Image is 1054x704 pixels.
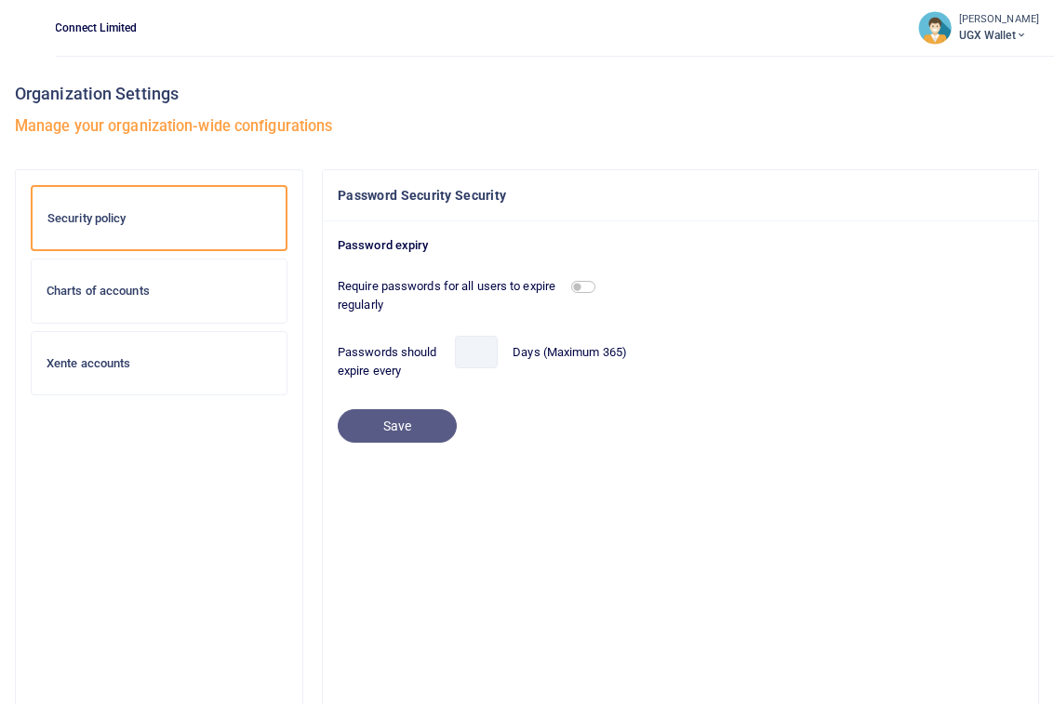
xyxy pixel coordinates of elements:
span: Rescue Connect Limited [7,20,144,36]
h3: Organization Settings [15,80,1039,108]
a: Xente accounts [31,331,287,396]
h6: Xente accounts [47,356,272,371]
label: Passwords should expire every [338,343,440,379]
h5: Manage your organization-wide configurations [15,117,1039,136]
img: profile-user [918,11,952,45]
a: Charts of accounts [31,259,287,324]
h4: Password Security Security [338,185,1023,206]
span: UGX Wallet [959,27,1039,44]
a: profile-user [PERSON_NAME] UGX Wallet [918,11,1039,45]
h6: Charts of accounts [47,284,272,299]
a: Security policy [31,185,287,252]
label: Days (Maximum 365) [513,343,627,362]
label: Require passwords for all users to expire regularly [330,277,564,313]
small: [PERSON_NAME] [959,12,1039,28]
p: Password expiry [338,236,1023,256]
h6: Security policy [47,211,271,226]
